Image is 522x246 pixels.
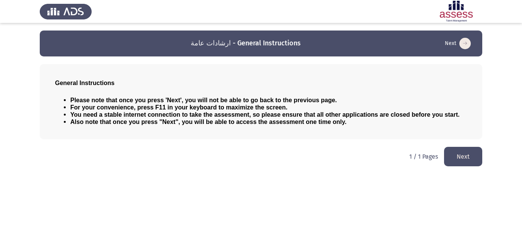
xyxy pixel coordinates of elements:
[40,1,92,22] img: Assess Talent Management logo
[443,37,473,50] button: load next page
[55,80,115,86] span: General Instructions
[409,153,438,160] p: 1 / 1 Pages
[70,97,337,103] span: Please note that once you press 'Next', you will not be able to go back to the previous page.
[70,111,460,118] span: You need a stable internet connection to take the assessment, so please ensure that all other app...
[70,104,287,111] span: For your convenience, press F11 in your keyboard to maximize the screen.
[430,1,482,22] img: Assessment logo of ASSESS Employability - EBI
[70,119,347,125] span: Also note that once you press "Next", you will be able to access the assessment one time only.
[444,147,482,166] button: load next page
[191,39,301,48] h3: ارشادات عامة - General Instructions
